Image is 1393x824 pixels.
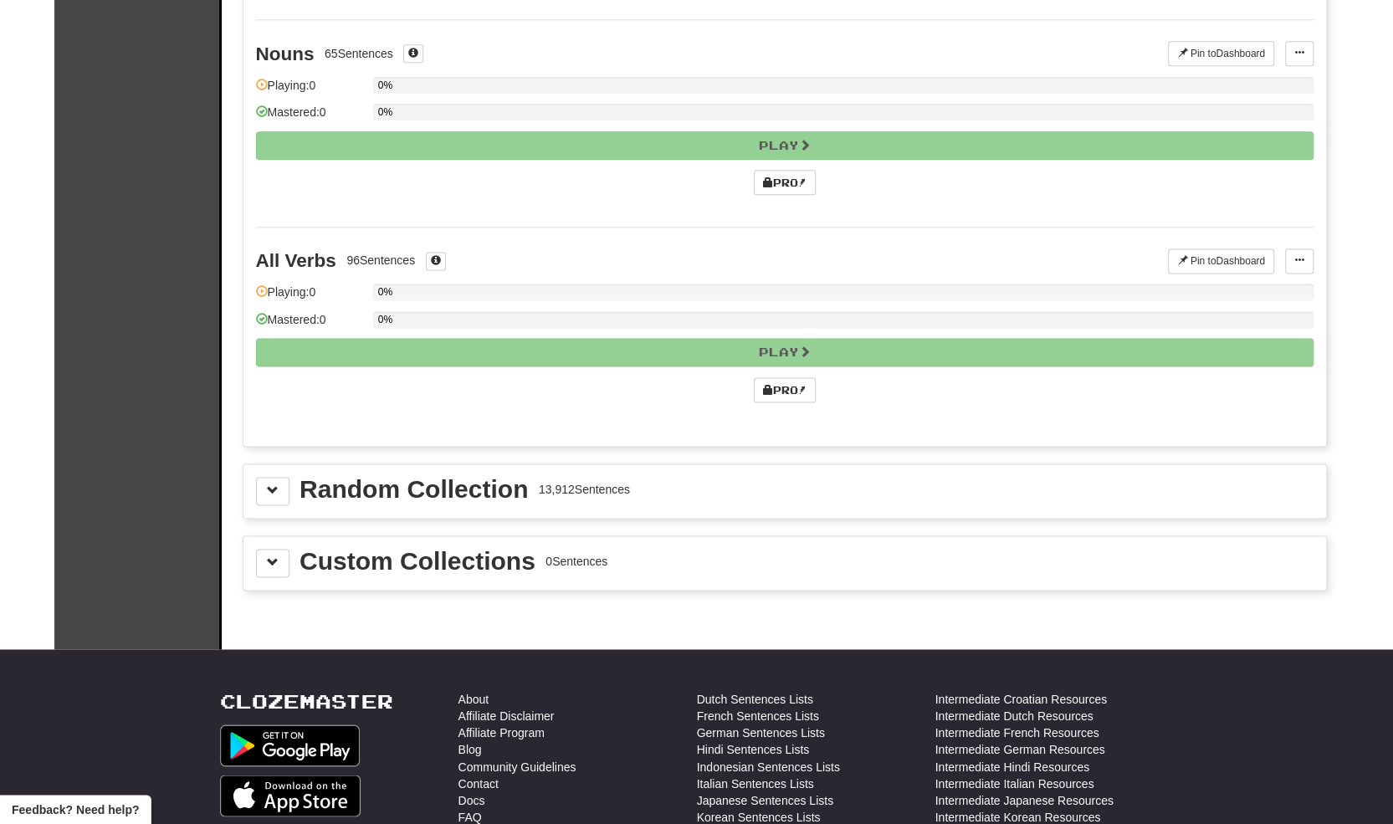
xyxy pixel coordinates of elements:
[935,724,1099,741] a: Intermediate French Resources
[458,741,482,758] a: Blog
[935,691,1107,708] a: Intermediate Croatian Resources
[697,741,810,758] a: Hindi Sentences Lists
[346,252,415,269] div: 96 Sentences
[256,338,1314,366] button: Play
[458,708,555,724] a: Affiliate Disclaimer
[256,131,1314,160] button: Play
[256,44,315,64] div: Nouns
[220,775,361,816] img: Get it on App Store
[697,775,814,791] a: Italian Sentences Lists
[935,775,1094,791] a: Intermediate Italian Resources
[754,377,816,402] a: Pro!
[300,549,535,574] div: Custom Collections
[458,691,489,708] a: About
[220,724,361,766] img: Get it on Google Play
[697,708,819,724] a: French Sentences Lists
[256,284,365,311] div: Playing: 0
[256,250,336,271] div: All Verbs
[458,758,576,775] a: Community Guidelines
[256,311,365,339] div: Mastered: 0
[300,477,528,502] div: Random Collection
[545,553,607,570] div: 0 Sentences
[935,758,1089,775] a: Intermediate Hindi Resources
[539,481,630,498] div: 13,912 Sentences
[1168,41,1274,66] button: Pin toDashboard
[256,104,365,131] div: Mastered: 0
[458,724,545,741] a: Affiliate Program
[1168,248,1274,274] button: Pin toDashboard
[935,708,1093,724] a: Intermediate Dutch Resources
[12,801,139,818] span: Open feedback widget
[697,758,840,775] a: Indonesian Sentences Lists
[220,691,393,712] a: Clozemaster
[458,775,499,791] a: Contact
[697,791,833,808] a: Japanese Sentences Lists
[935,741,1105,758] a: Intermediate German Resources
[697,724,825,741] a: German Sentences Lists
[256,77,365,105] div: Playing: 0
[458,791,485,808] a: Docs
[935,791,1114,808] a: Intermediate Japanese Resources
[325,45,393,62] div: 65 Sentences
[754,170,816,195] a: Pro!
[697,691,813,708] a: Dutch Sentences Lists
